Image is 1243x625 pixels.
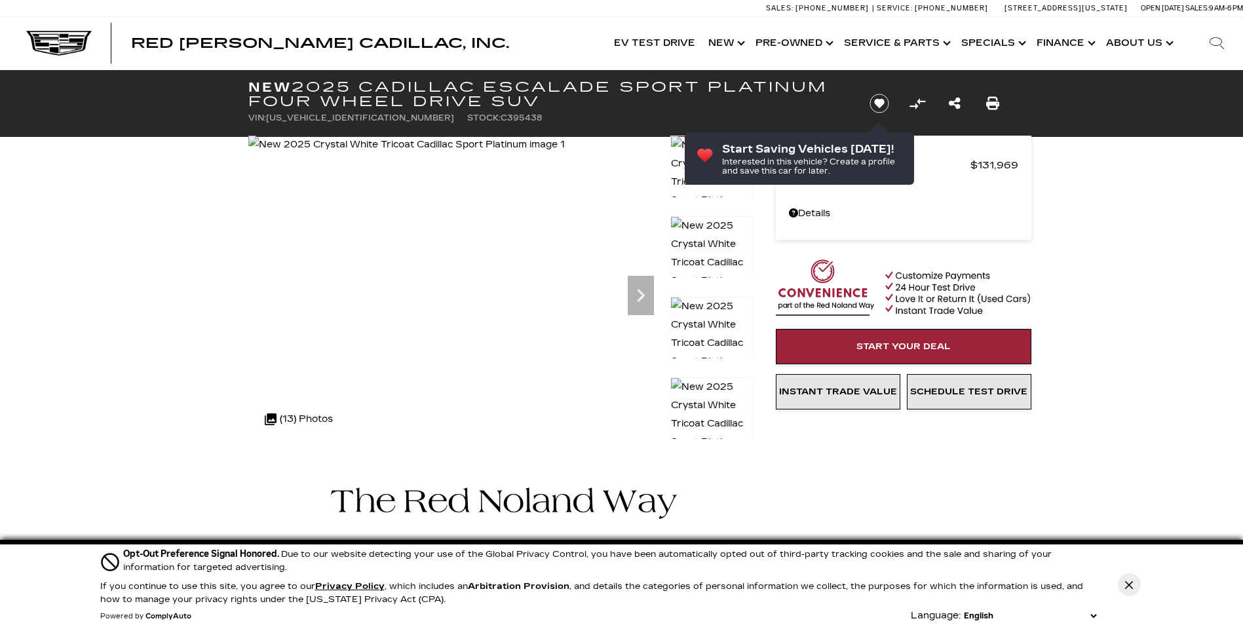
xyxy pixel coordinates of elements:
a: New [702,17,749,69]
span: Open [DATE] [1141,4,1184,12]
button: Save vehicle [865,93,894,114]
span: Instant Trade Value [779,387,897,397]
a: Print this New 2025 Cadillac Escalade Sport Platinum Four Wheel Drive SUV [986,94,999,113]
strong: New [248,79,292,95]
a: Red [PERSON_NAME] Cadillac, Inc. [131,37,509,50]
a: Finance [1030,17,1100,69]
span: VIN: [248,113,266,123]
span: Red [PERSON_NAME] Cadillac, Inc. [131,35,509,51]
strong: Arbitration Provision [468,581,569,592]
a: Privacy Policy [315,581,385,592]
a: Pre-Owned [749,17,837,69]
img: Cadillac Dark Logo with Cadillac White Text [26,31,92,56]
a: Start Your Deal [776,329,1031,364]
span: Opt-Out Preference Signal Honored . [123,548,281,559]
div: Due to our website detecting your use of the Global Privacy Control, you have been automatically ... [123,547,1100,574]
span: Sales: [1185,4,1209,12]
img: New 2025 Crystal White Tricoat Cadillac Sport Platinum image 2 [670,216,753,309]
span: Sales: [766,4,794,12]
div: Next [628,276,654,315]
a: EV Test Drive [607,17,702,69]
p: If you continue to use this site, you agree to our , which includes an , and details the categori... [100,581,1083,605]
a: Share this New 2025 Cadillac Escalade Sport Platinum Four Wheel Drive SUV [949,94,961,113]
a: Specials [955,17,1030,69]
span: Schedule Test Drive [910,387,1027,397]
span: Stock: [467,113,501,123]
img: New 2025 Crystal White Tricoat Cadillac Sport Platinum image 1 [248,136,565,154]
a: Service & Parts [837,17,955,69]
img: New 2025 Crystal White Tricoat Cadillac Sport Platinum image 1 [670,136,753,229]
h1: 2025 Cadillac Escalade Sport Platinum Four Wheel Drive SUV [248,80,848,109]
a: Schedule Test Drive [907,374,1031,409]
a: Details [789,204,1018,223]
span: C395438 [501,113,543,123]
a: Service: [PHONE_NUMBER] [872,5,991,12]
iframe: YouTube video player [776,416,1031,622]
a: Instant Trade Value [776,374,900,409]
span: [PHONE_NUMBER] [795,4,869,12]
a: MSRP $131,969 [789,156,1018,174]
span: [PHONE_NUMBER] [915,4,988,12]
span: Service: [877,4,913,12]
select: Language Select [961,609,1100,622]
a: [STREET_ADDRESS][US_STATE] [1004,4,1128,12]
span: $131,969 [970,156,1018,174]
div: Language: [911,611,961,620]
img: New 2025 Crystal White Tricoat Cadillac Sport Platinum image 4 [670,377,753,470]
button: Compare vehicle [908,94,927,113]
img: New 2025 Crystal White Tricoat Cadillac Sport Platinum image 3 [670,297,753,390]
span: [US_VEHICLE_IDENTIFICATION_NUMBER] [266,113,454,123]
span: 9 AM-6 PM [1209,4,1243,12]
a: About Us [1100,17,1177,69]
div: Powered by [100,613,191,620]
button: Close Button [1118,573,1141,596]
a: Sales: [PHONE_NUMBER] [766,5,872,12]
span: Start Your Deal [856,341,951,352]
a: ComplyAuto [145,613,191,620]
div: (13) Photos [258,404,339,435]
span: MSRP [789,156,970,174]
